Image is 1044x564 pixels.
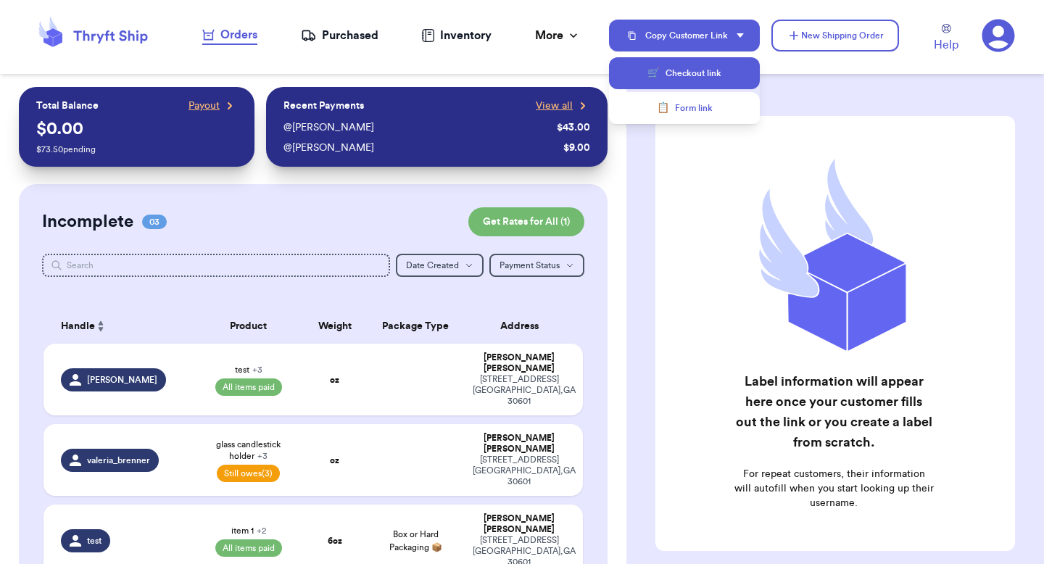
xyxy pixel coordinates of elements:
[473,352,565,374] div: [PERSON_NAME] [PERSON_NAME]
[609,92,760,124] button: 📋Form link
[473,513,565,535] div: [PERSON_NAME] [PERSON_NAME]
[257,452,268,460] span: + 3
[87,455,150,466] span: valeria_brenner
[283,120,551,135] div: @ [PERSON_NAME]
[489,254,584,277] button: Payment Status
[557,120,590,135] div: $ 43.00
[328,536,342,545] strong: 6 oz
[36,117,237,141] p: $ 0.00
[61,319,95,334] span: Handle
[771,20,899,51] button: New Shipping Order
[330,456,339,465] strong: oz
[194,309,302,344] th: Product
[203,439,294,462] span: glass candlestick holder
[657,101,669,115] span: 📋
[464,309,583,344] th: Address
[367,309,464,344] th: Package Type
[215,539,282,557] span: All items paid
[42,254,390,277] input: Search
[473,374,565,407] div: [STREET_ADDRESS] [GEOGRAPHIC_DATA] , GA 30601
[473,433,565,455] div: [PERSON_NAME] [PERSON_NAME]
[934,24,958,54] a: Help
[468,207,584,236] button: Get Rates for All (1)
[36,99,99,113] p: Total Balance
[231,525,266,536] span: item 1
[301,27,378,44] a: Purchased
[202,26,257,43] div: Orders
[536,99,590,113] a: View all
[609,20,760,51] button: Copy Customer Link
[302,309,367,344] th: Weight
[42,210,133,233] h2: Incomplete
[396,254,484,277] button: Date Created
[647,66,660,80] span: 🛒
[87,535,101,547] span: test
[500,261,560,270] span: Payment Status
[142,215,167,229] span: 03
[188,99,237,113] a: Payout
[257,526,266,535] span: + 2
[283,141,558,155] div: @ [PERSON_NAME]
[934,36,958,54] span: Help
[252,365,262,374] span: + 3
[215,378,282,396] span: All items paid
[473,455,565,487] div: [STREET_ADDRESS] [GEOGRAPHIC_DATA] , GA 30601
[535,27,581,44] div: More
[406,261,459,270] span: Date Created
[734,467,934,510] p: For repeat customers, their information will autofill when you start looking up their username.
[87,374,157,386] span: [PERSON_NAME]
[202,26,257,45] a: Orders
[188,99,220,113] span: Payout
[36,144,237,155] p: $ 73.50 pending
[536,99,573,113] span: View all
[563,141,590,155] div: $ 9.00
[421,27,492,44] a: Inventory
[734,371,934,452] h2: Label information will appear here once your customer fills out the link or you create a label fr...
[95,318,107,335] button: Sort ascending
[283,99,364,113] p: Recent Payments
[330,376,339,384] strong: oz
[235,364,262,376] span: test
[389,530,442,552] span: Box or Hard Packaging 📦
[217,465,280,482] span: Still owes (3)
[609,57,760,89] button: 🛒Checkout link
